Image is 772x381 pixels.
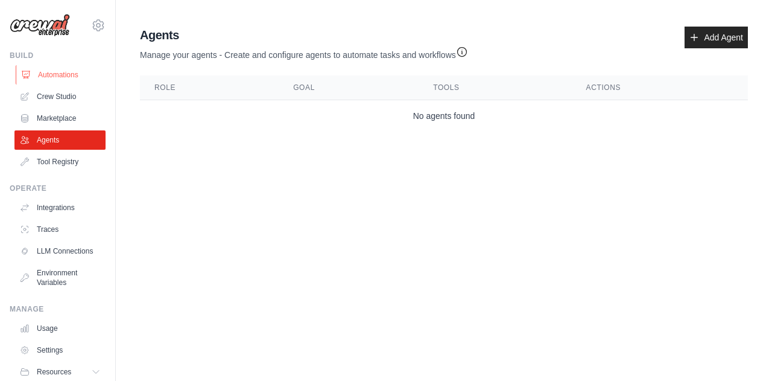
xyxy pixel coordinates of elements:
[14,263,106,292] a: Environment Variables
[14,242,106,261] a: LLM Connections
[37,367,71,377] span: Resources
[419,75,571,100] th: Tools
[14,341,106,360] a: Settings
[14,220,106,239] a: Traces
[14,130,106,150] a: Agents
[10,304,106,314] div: Manage
[140,43,468,61] p: Manage your agents - Create and configure agents to automate tasks and workflows
[279,75,419,100] th: Goal
[14,152,106,171] a: Tool Registry
[14,87,106,106] a: Crew Studio
[10,14,70,37] img: Logo
[140,100,748,132] td: No agents found
[10,184,106,193] div: Operate
[14,109,106,128] a: Marketplace
[685,27,748,48] a: Add Agent
[16,65,107,85] a: Automations
[572,75,748,100] th: Actions
[14,319,106,338] a: Usage
[140,75,279,100] th: Role
[140,27,468,43] h2: Agents
[10,51,106,60] div: Build
[14,198,106,217] a: Integrations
